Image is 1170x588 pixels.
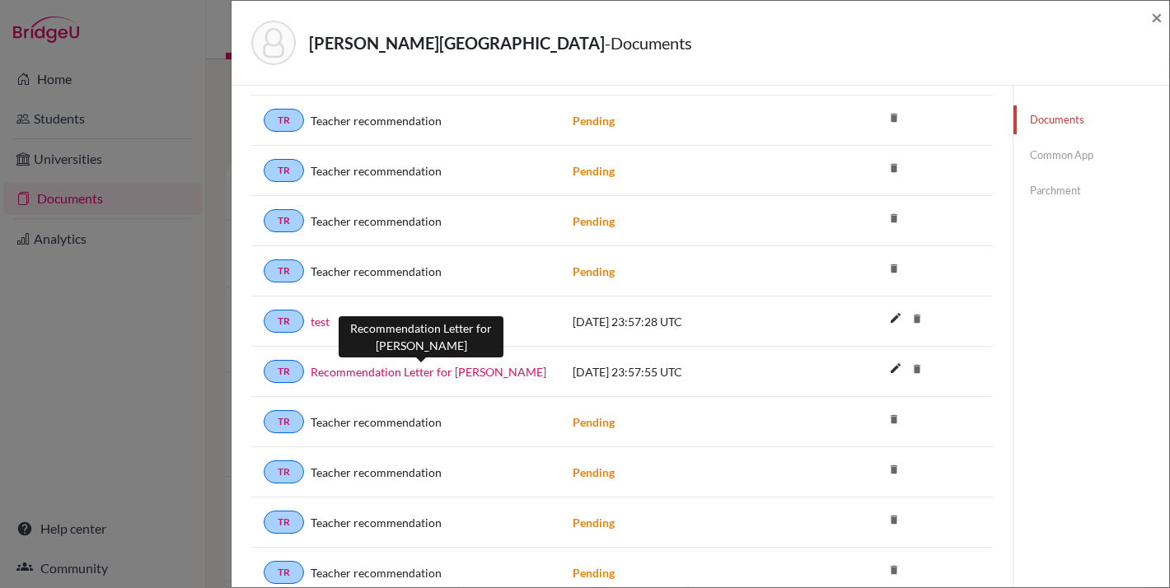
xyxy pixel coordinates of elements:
[573,214,615,228] strong: Pending
[882,206,906,231] i: delete
[882,457,906,482] i: delete
[882,156,906,180] i: delete
[264,511,304,534] a: TR
[264,561,304,584] a: TR
[573,465,615,479] strong: Pending
[311,112,442,129] span: Teacher recommendation
[1151,5,1163,29] span: ×
[573,315,682,329] span: [DATE] 23:57:28 UTC
[309,33,605,53] strong: [PERSON_NAME][GEOGRAPHIC_DATA]
[311,464,442,481] span: Teacher recommendation
[573,365,682,379] span: [DATE] 23:57:55 UTC
[882,105,906,130] i: delete
[311,564,442,581] span: Teacher recommendation
[311,313,330,330] a: test
[882,305,909,331] i: edit
[882,357,910,382] button: edit
[264,209,304,232] a: TR
[311,363,546,380] a: Recommendation Letter for [PERSON_NAME]
[882,558,906,582] i: delete
[905,357,929,381] i: delete
[311,263,442,280] span: Teacher recommendation
[1151,7,1163,27] button: Close
[311,514,442,531] span: Teacher recommendation
[264,360,304,383] a: TR
[882,407,906,432] i: delete
[1013,105,1169,134] a: Documents
[573,114,615,128] strong: Pending
[311,212,442,230] span: Teacher recommendation
[573,415,615,429] strong: Pending
[264,310,304,333] a: TR
[264,460,304,483] a: TR
[264,159,304,182] a: TR
[882,307,910,332] button: edit
[882,355,909,381] i: edit
[1013,176,1169,205] a: Parchment
[264,259,304,282] a: TR
[905,306,929,331] i: delete
[264,410,304,433] a: TR
[605,33,692,53] span: - Documents
[573,566,615,580] strong: Pending
[882,507,906,532] i: delete
[311,413,442,431] span: Teacher recommendation
[882,256,906,281] i: delete
[264,109,304,132] a: TR
[1013,141,1169,170] a: Common App
[311,162,442,180] span: Teacher recommendation
[573,164,615,178] strong: Pending
[573,264,615,278] strong: Pending
[573,516,615,530] strong: Pending
[339,316,503,357] div: Recommendation Letter for [PERSON_NAME]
